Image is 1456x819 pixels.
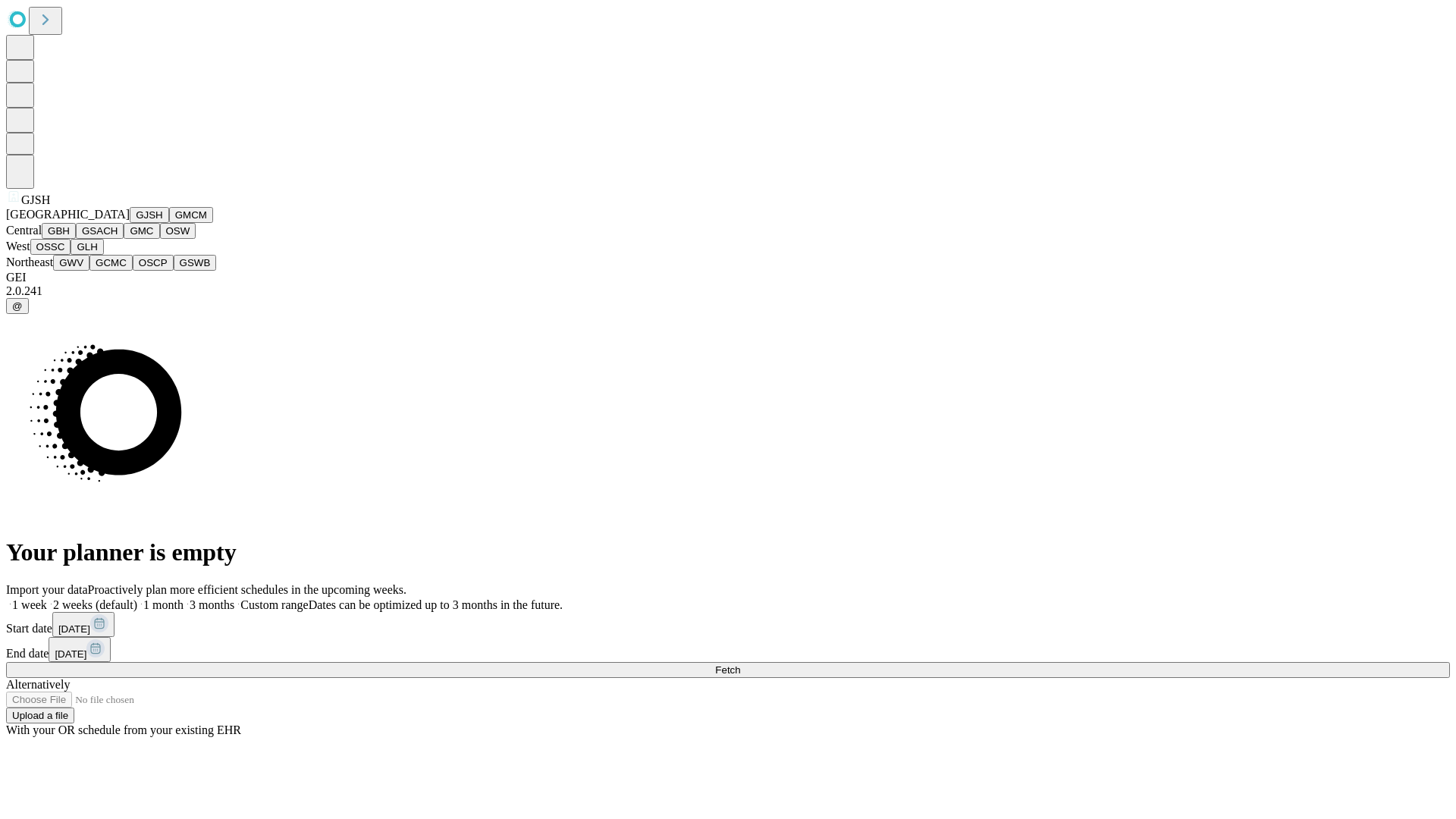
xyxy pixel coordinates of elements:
[124,223,159,239] button: GMC
[6,612,1450,637] div: Start date
[6,208,130,221] span: [GEOGRAPHIC_DATA]
[6,708,74,723] button: Upload a file
[89,255,133,271] button: GCMC
[240,598,308,611] span: Custom range
[190,598,234,611] span: 3 months
[55,648,86,660] span: [DATE]
[42,223,76,239] button: GBH
[76,223,124,239] button: GSACH
[6,298,29,314] button: @
[6,637,1450,662] div: End date
[30,239,71,255] button: OSSC
[6,678,70,691] span: Alternatively
[53,598,137,611] span: 2 weeks (default)
[49,637,111,662] button: [DATE]
[133,255,174,271] button: OSCP
[174,255,217,271] button: GSWB
[6,583,88,596] span: Import your data
[143,598,184,611] span: 1 month
[52,612,115,637] button: [DATE]
[21,193,50,206] span: GJSH
[169,207,213,223] button: GMCM
[12,300,23,312] span: @
[71,239,103,255] button: GLH
[6,271,1450,284] div: GEI
[53,255,89,271] button: GWV
[12,598,47,611] span: 1 week
[130,207,169,223] button: GJSH
[58,623,90,635] span: [DATE]
[6,240,30,253] span: West
[309,598,563,611] span: Dates can be optimized up to 3 months in the future.
[6,538,1450,566] h1: Your planner is empty
[6,224,42,237] span: Central
[6,284,1450,298] div: 2.0.241
[6,256,53,268] span: Northeast
[6,662,1450,678] button: Fetch
[160,223,196,239] button: OSW
[88,583,406,596] span: Proactively plan more efficient schedules in the upcoming weeks.
[715,664,740,676] span: Fetch
[6,723,241,736] span: With your OR schedule from your existing EHR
